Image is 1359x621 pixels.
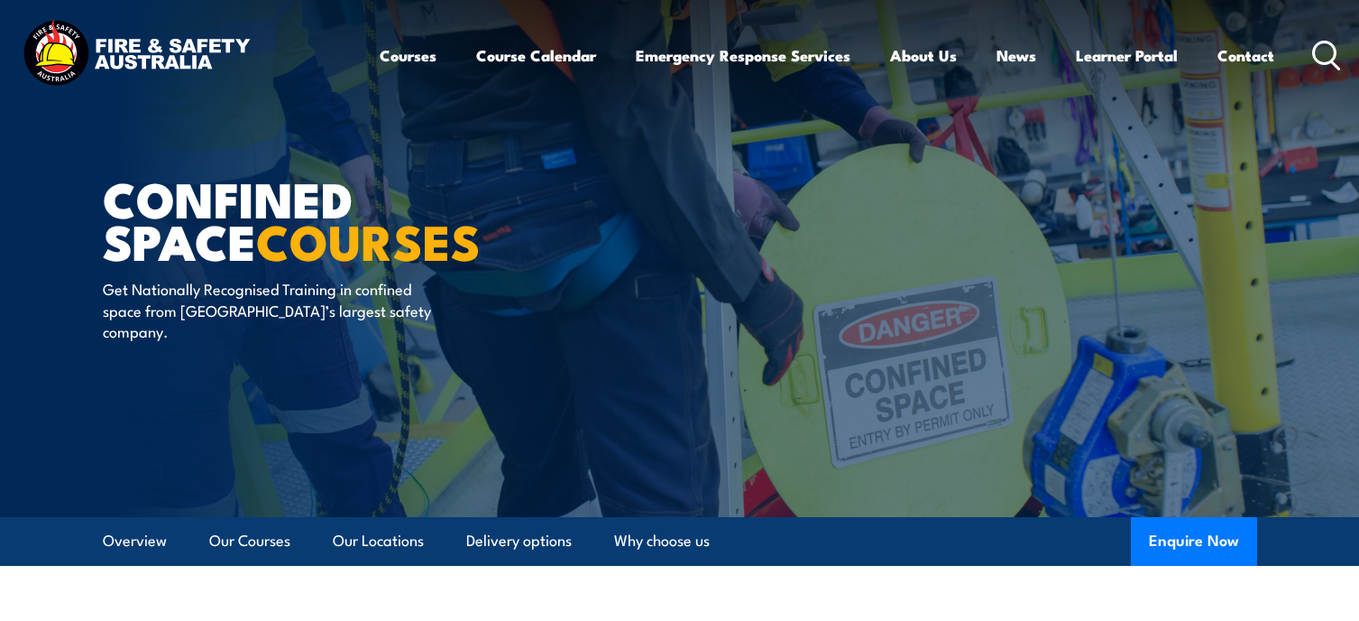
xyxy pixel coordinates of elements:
a: Course Calendar [476,32,596,79]
button: Enquire Now [1131,517,1257,566]
a: Contact [1217,32,1274,79]
strong: COURSES [256,202,481,277]
a: Overview [103,517,167,565]
a: Why choose us [614,517,710,565]
a: Delivery options [466,517,572,565]
a: About Us [890,32,957,79]
h1: Confined Space [103,177,548,261]
a: Learner Portal [1076,32,1178,79]
a: Emergency Response Services [636,32,850,79]
a: News [996,32,1036,79]
p: Get Nationally Recognised Training in confined space from [GEOGRAPHIC_DATA]’s largest safety comp... [103,278,432,341]
a: Our Locations [333,517,424,565]
a: Courses [380,32,436,79]
a: Our Courses [209,517,290,565]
